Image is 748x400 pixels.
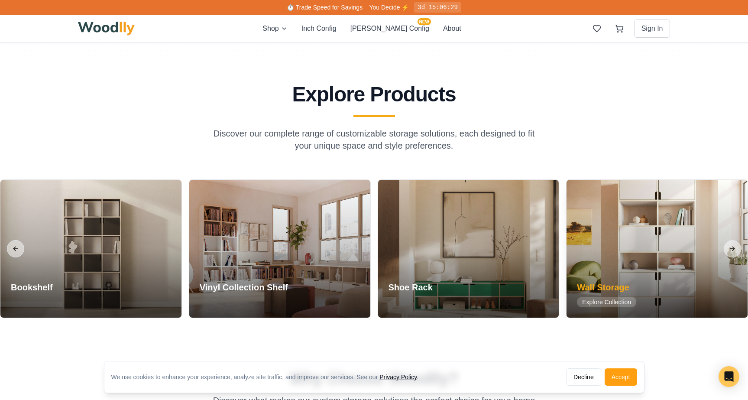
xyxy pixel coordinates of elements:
[287,4,409,11] span: ⏱️ Trade Speed for Savings – You Decide ⚡
[443,23,461,34] button: About
[11,281,70,293] h3: Bookshelf
[634,20,670,38] button: Sign In
[379,374,417,380] a: Privacy Policy
[301,23,337,34] button: Inch Config
[414,2,461,13] div: 3d 15:06:29
[566,368,601,386] button: Decline
[577,297,636,307] span: Explore Collection
[389,281,448,293] h3: Shoe Rack
[78,22,135,36] img: Woodlly
[111,373,426,381] div: We use cookies to enhance your experience, analyze site traffic, and improve our services. See our .
[262,23,287,34] button: Shop
[208,127,541,152] p: Discover our complete range of customizable storage solutions, each designed to fit your unique s...
[719,366,739,387] div: Open Intercom Messenger
[418,18,431,25] span: NEW
[350,23,429,34] button: [PERSON_NAME] ConfigNEW
[605,368,637,386] button: Accept
[81,84,667,105] h2: Explore Products
[577,281,636,293] h3: Wall Storage
[200,281,288,293] h3: Vinyl Collection Shelf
